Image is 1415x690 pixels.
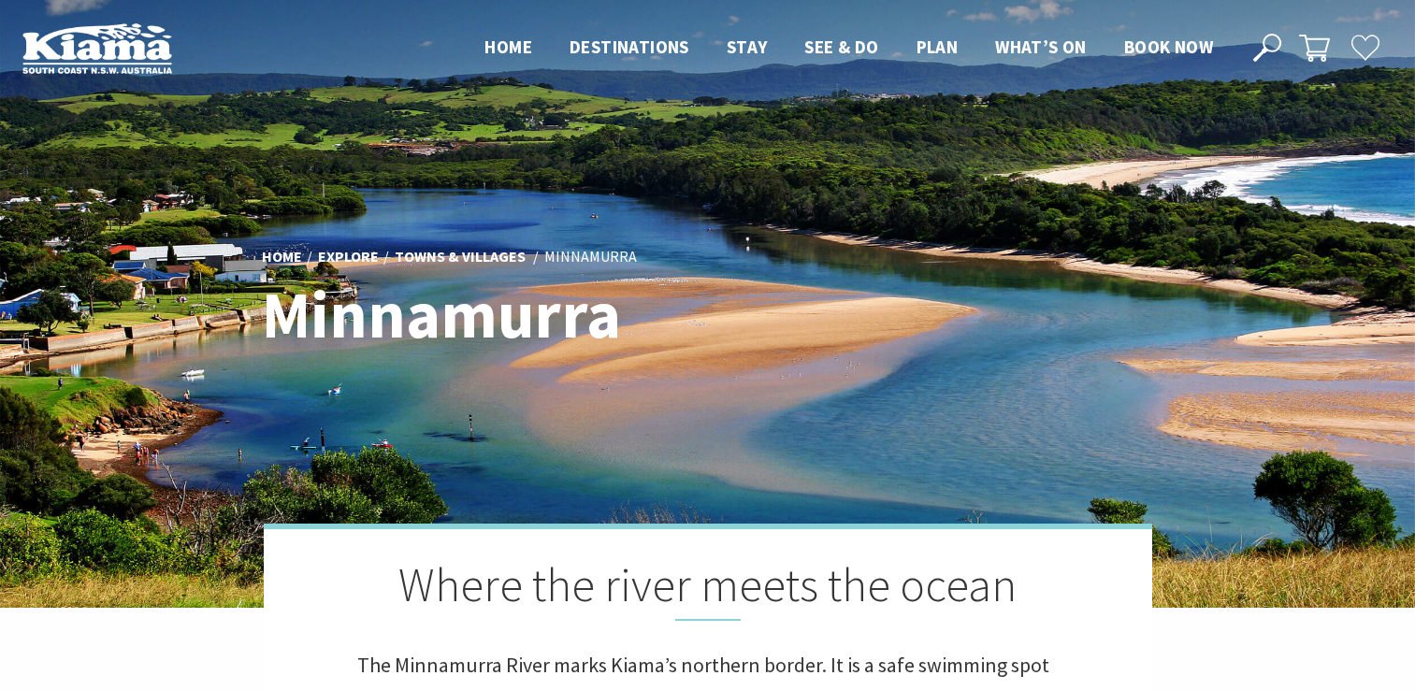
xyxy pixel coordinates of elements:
img: Kiama Logo [22,22,172,74]
span: Stay [727,36,768,58]
nav: Main Menu [466,33,1232,64]
span: See & Do [804,36,878,58]
span: Home [484,36,532,58]
a: Home [262,247,302,267]
a: Explore [318,247,379,267]
span: What’s On [995,36,1087,58]
span: Plan [917,36,959,58]
span: Book now [1124,36,1213,58]
a: Towns & Villages [395,247,526,267]
span: Destinations [570,36,689,58]
h1: Minnamurra [262,279,790,351]
li: Minnamurra [544,245,637,269]
h2: Where the river meets the ocean [357,557,1059,621]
